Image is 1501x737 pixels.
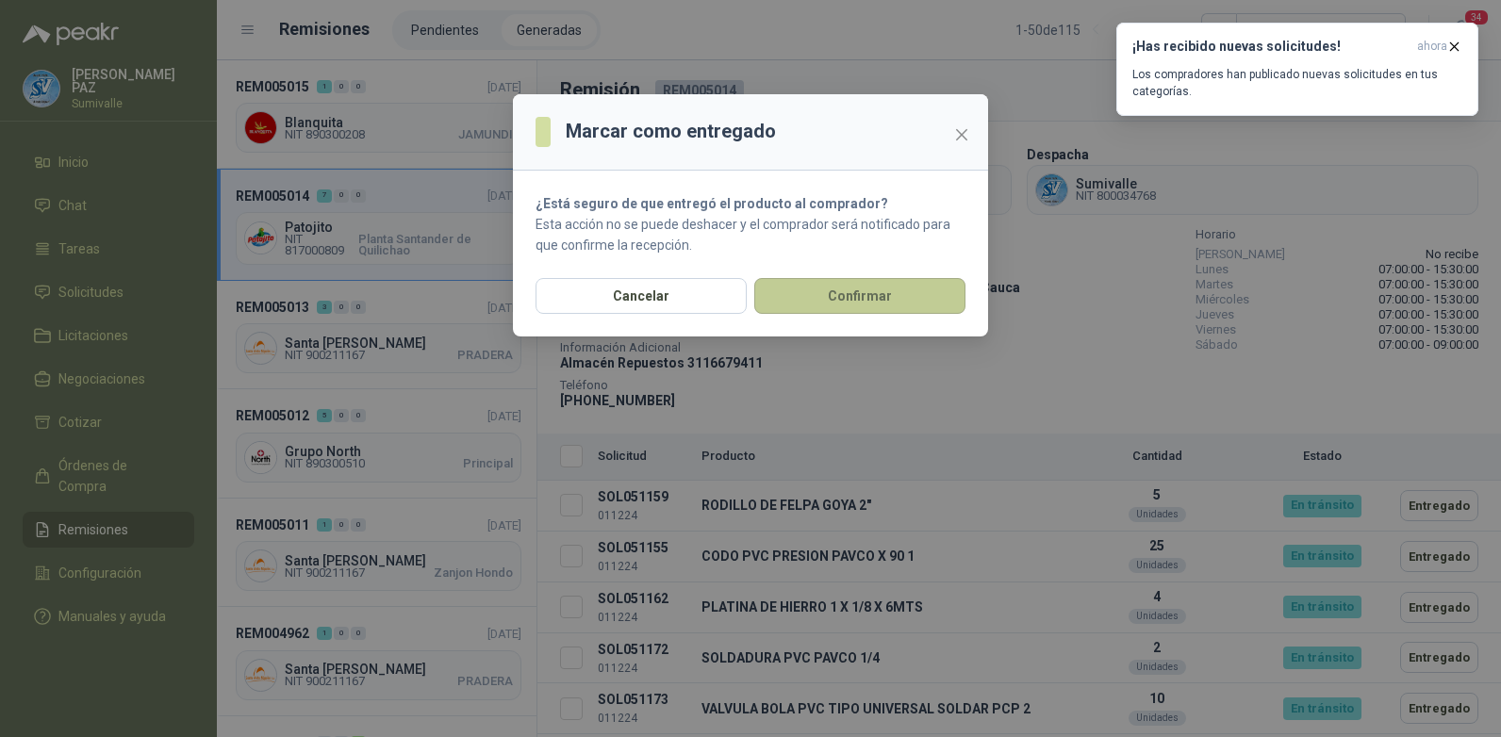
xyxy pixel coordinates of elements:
[536,196,888,211] strong: ¿Está seguro de que entregó el producto al comprador?
[754,278,965,314] button: Confirmar
[566,117,776,146] h3: Marcar como entregado
[954,127,969,142] span: close
[536,278,747,314] button: Cancelar
[947,120,977,150] button: Close
[536,214,965,255] p: Esta acción no se puede deshacer y el comprador será notificado para que confirme la recepción.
